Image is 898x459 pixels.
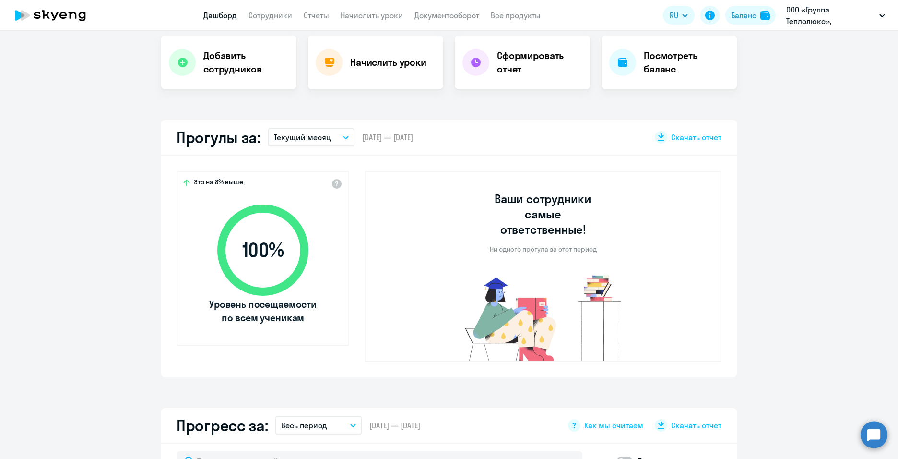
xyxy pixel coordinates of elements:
p: ООО «Группа Теплолюкс», ССТЭНЕРГОМОНТАЖ, ООО [786,4,875,27]
img: balance [760,11,770,20]
a: Дашборд [203,11,237,20]
span: Это на 8% выше, [194,178,245,189]
div: Баланс [731,10,756,21]
span: RU [670,10,678,21]
span: [DATE] — [DATE] [369,420,420,431]
button: Весь период [275,416,362,435]
span: Уровень посещаемости по всем ученикам [208,298,318,325]
h4: Добавить сотрудников [203,49,289,76]
button: ООО «Группа Теплолюкс», ССТЭНЕРГОМОНТАЖ, ООО [781,4,890,27]
span: Как мы считаем [584,420,643,431]
a: Начислить уроки [341,11,403,20]
h4: Посмотреть баланс [644,49,729,76]
span: Скачать отчет [671,132,721,143]
img: no-truants [447,273,639,361]
a: Сотрудники [248,11,292,20]
button: RU [663,6,695,25]
a: Документооборот [414,11,479,20]
h4: Начислить уроки [350,56,426,69]
p: Весь период [281,420,327,431]
h2: Прогулы за: [177,128,260,147]
h2: Прогресс за: [177,416,268,435]
span: 100 % [208,239,318,262]
button: Балансbalance [725,6,776,25]
span: Скачать отчет [671,420,721,431]
a: Все продукты [491,11,541,20]
a: Отчеты [304,11,329,20]
h3: Ваши сотрудники самые ответственные! [482,191,605,237]
p: Ни одного прогула за этот период [490,245,597,254]
p: Текущий месяц [274,132,331,143]
button: Текущий месяц [268,128,354,146]
h4: Сформировать отчет [497,49,582,76]
span: [DATE] — [DATE] [362,132,413,143]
